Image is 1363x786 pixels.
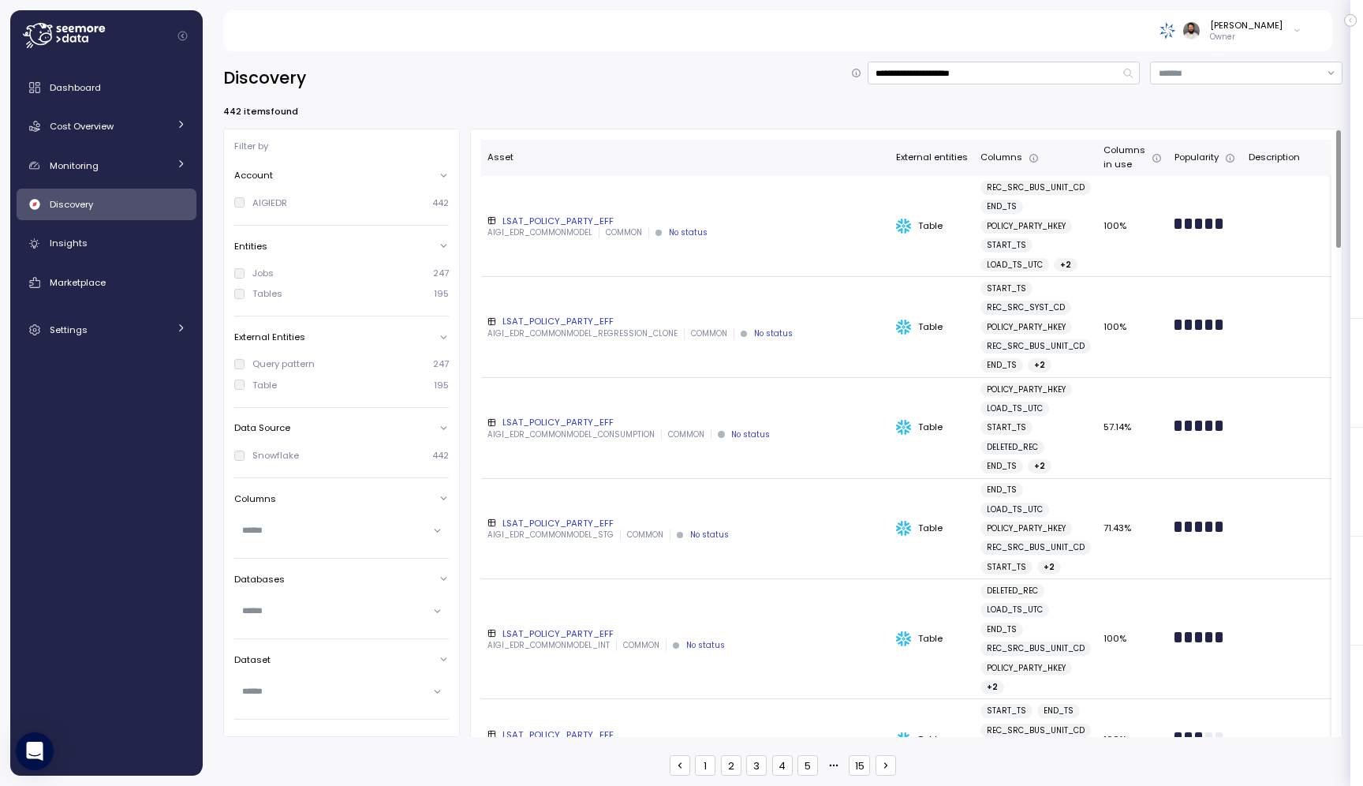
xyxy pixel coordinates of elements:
div: Popularity [1174,151,1235,165]
span: LOAD_TS_UTC [987,503,1043,517]
a: LOAD_TS_UTC [980,603,1049,617]
img: ACg8ocLskjvUhBDgxtSFCRx4ztb74ewwa1VrVEuDBD_Ho1mrTsQB-QE=s96-c [1183,22,1200,39]
a: Discovery [17,189,196,220]
span: START_TS [987,704,1026,718]
div: Tables [252,287,282,300]
a: Insights [17,228,196,260]
td: 100% [1097,176,1168,277]
a: END_TS [980,623,1023,637]
span: Marketplace [50,276,106,289]
span: END_TS [987,483,1017,497]
span: + 2 [1034,459,1045,473]
span: END_TS [987,459,1017,473]
span: START_TS [987,238,1026,253]
p: Entities [234,240,267,253]
a: LOAD_TS_UTC [980,258,1049,272]
button: 2 [721,755,741,776]
a: END_TS [980,483,1023,497]
p: COMMON [627,530,663,541]
span: POLICY_PARTY_HKEY [987,219,1066,234]
span: LOAD_TS_UTC [987,402,1043,416]
span: + 2 [987,680,998,694]
a: LSAT_POLICY_PARTY_EFFAIGI_EDR_COMMONMODEL_REGRESSION_CLONECOMMONNo status [487,315,883,339]
a: END_TS [1037,704,1080,718]
p: AIGI_EDR_COMMONMODEL_INT [487,640,610,651]
div: LSAT_POLICY_PARTY_EFF [487,215,883,227]
a: POLICY_PARTY_HKEY [980,661,1072,676]
span: + 2 [1044,560,1055,575]
p: 195 [434,287,449,300]
a: DELETED_REC [980,584,1044,598]
h2: Discovery [223,67,306,90]
a: START_TS [980,704,1033,718]
span: REC_SRC_BUS_UNIT_CD [987,724,1085,738]
td: 100% [1097,579,1168,699]
a: END_TS [980,358,1023,372]
div: Columns in use [1103,144,1162,171]
a: POLICY_PARTY_HKEY [980,383,1072,397]
div: Snowflake [252,449,299,462]
a: LSAT_POLICY_PARTY_EFFAIGI_EDR_COMMONMODEL_STGCOMMONNo status [487,517,883,541]
span: REC_SRC_BUS_UNIT_CD [987,339,1085,354]
p: COMMON [691,328,727,339]
div: Columns [980,151,1091,165]
span: DELETED_REC [987,440,1038,455]
span: END_TS [987,358,1017,372]
a: POLICY_PARTY_HKEY [980,219,1072,234]
p: Account [234,169,273,182]
p: Data Source [234,421,290,434]
p: AIGI_EDR_COMMONMODEL_REGRESSION_CLONE [487,328,678,339]
a: START_TS [980,282,1033,296]
p: Filter by [234,140,268,152]
span: Settings [50,324,88,336]
a: LSAT_POLICY_PARTY_EFF [487,728,883,752]
a: Monitoring [17,150,196,182]
div: No status [731,429,770,440]
img: 68790ce639d2d68da1992664.PNG [1159,22,1176,39]
div: LSAT_POLICY_PARTY_EFF [487,728,883,741]
span: DELETED_REC [987,584,1038,598]
p: Databases [234,573,285,586]
a: DELETED_REC [980,440,1044,455]
span: Discovery [50,198,93,211]
p: AIGI_EDR_COMMONMODEL_STG [487,530,614,541]
td: 100% [1097,277,1168,378]
div: Table [896,732,968,748]
a: REC_SRC_SYST_CD [980,301,1071,315]
span: Insights [50,237,88,249]
span: Monitoring [50,159,99,172]
a: START_TS [980,560,1033,575]
a: LOAD_TS_UTC [980,402,1049,416]
span: POLICY_PARTY_HKEY [987,383,1066,397]
p: 442 [432,449,449,462]
div: AIGIEDR [252,196,287,209]
div: No status [669,227,708,238]
a: Settings [17,314,196,346]
span: END_TS [1044,704,1074,718]
div: External entities [896,151,968,165]
div: Open Intercom Messenger [16,732,54,770]
a: START_TS [980,421,1033,435]
button: 3 [746,755,767,776]
p: AIGI_EDR_COMMONMODEL [487,227,592,238]
div: Table [252,379,277,391]
div: Asset [487,151,883,165]
span: REC_SRC_BUS_UNIT_CD [987,642,1085,656]
div: No status [754,328,793,339]
button: 15 [849,755,870,776]
p: COMMON [623,640,659,651]
p: 247 [433,357,449,370]
a: LSAT_POLICY_PARTY_EFFAIGI_EDR_COMMONMODELCOMMONNo status [487,215,883,238]
a: REC_SRC_BUS_UNIT_CD [980,642,1091,656]
span: POLICY_PARTY_HKEY [987,320,1066,335]
p: Dataset [234,653,271,666]
span: END_TS [987,623,1017,637]
span: LOAD_TS_UTC [987,258,1043,272]
div: Table [896,219,968,234]
a: Marketplace [17,267,196,298]
p: 442 items found [223,105,298,118]
a: START_TS [980,238,1033,253]
a: END_TS [980,200,1023,214]
a: END_TS [980,459,1023,473]
span: REC_SRC_SYST_CD [987,301,1065,315]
